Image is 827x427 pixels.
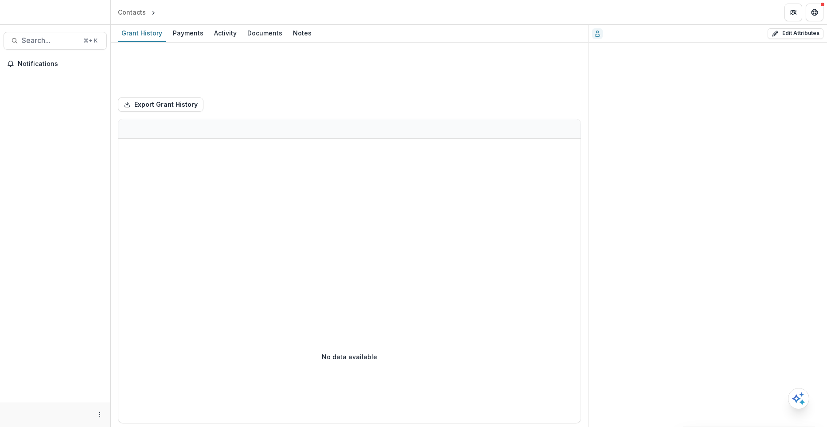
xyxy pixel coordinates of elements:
[289,27,315,39] div: Notes
[289,25,315,42] a: Notes
[788,388,809,409] button: Open AI Assistant
[18,60,103,68] span: Notifications
[169,25,207,42] a: Payments
[806,4,823,21] button: Get Help
[211,27,240,39] div: Activity
[244,27,286,39] div: Documents
[211,25,240,42] a: Activity
[4,57,107,71] button: Notifications
[118,97,203,112] button: Export Grant History
[768,28,823,39] button: Edit Attributes
[118,27,166,39] div: Grant History
[22,36,78,45] span: Search...
[118,25,166,42] a: Grant History
[4,32,107,50] button: Search...
[322,352,377,361] p: No data available
[169,27,207,39] div: Payments
[244,25,286,42] a: Documents
[82,36,99,46] div: ⌘ + K
[94,409,105,420] button: More
[784,4,802,21] button: Partners
[114,6,195,19] nav: breadcrumb
[114,6,149,19] a: Contacts
[118,8,146,17] div: Contacts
